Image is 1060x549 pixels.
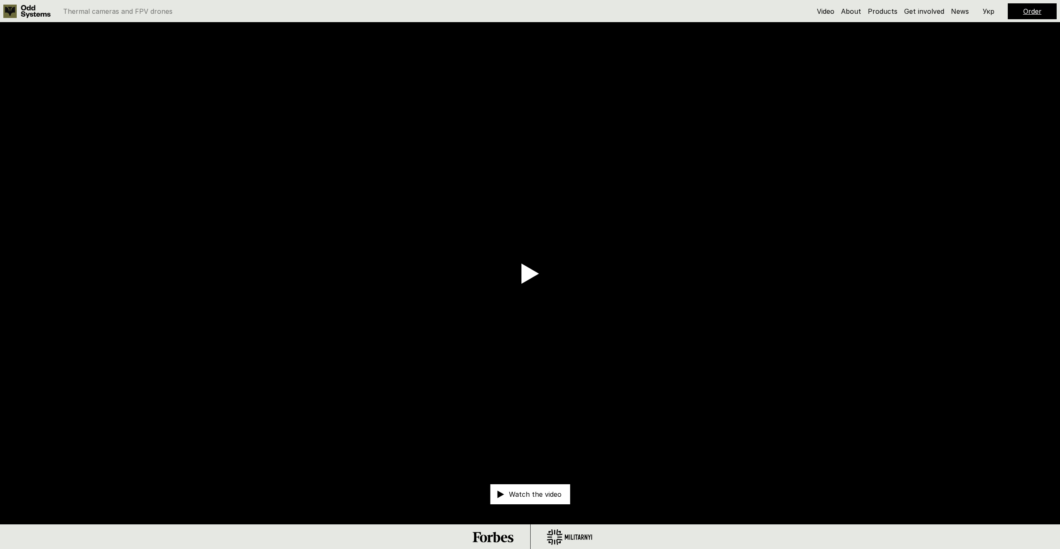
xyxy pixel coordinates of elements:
a: Video [817,7,834,15]
p: Thermal cameras and FPV drones [63,8,173,15]
a: News [951,7,969,15]
a: About [841,7,861,15]
p: Укр [983,8,994,15]
a: Products [868,7,897,15]
a: Get involved [904,7,944,15]
p: Watch the video [509,491,562,498]
a: Order [1023,7,1042,15]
